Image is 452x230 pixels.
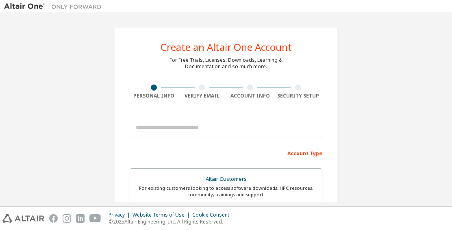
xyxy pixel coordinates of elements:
[109,212,133,218] div: Privacy
[89,214,101,223] img: youtube.svg
[226,93,274,99] div: Account Info
[169,57,282,70] div: For Free Trials, Licenses, Downloads, Learning & Documentation and so much more.
[274,93,323,99] div: Security Setup
[63,214,71,223] img: instagram.svg
[49,214,58,223] img: facebook.svg
[76,214,85,223] img: linkedin.svg
[161,42,292,52] div: Create an Altair One Account
[192,212,234,218] div: Cookie Consent
[178,93,226,99] div: Verify Email
[130,93,178,99] div: Personal Info
[2,214,44,223] img: altair_logo.svg
[135,174,317,185] div: Altair Customers
[133,212,192,218] div: Website Terms of Use
[4,2,106,11] img: Altair One
[135,185,317,198] div: For existing customers looking to access software downloads, HPC resources, community, trainings ...
[130,146,322,159] div: Account Type
[109,218,234,225] p: © 2025 Altair Engineering, Inc. All Rights Reserved.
